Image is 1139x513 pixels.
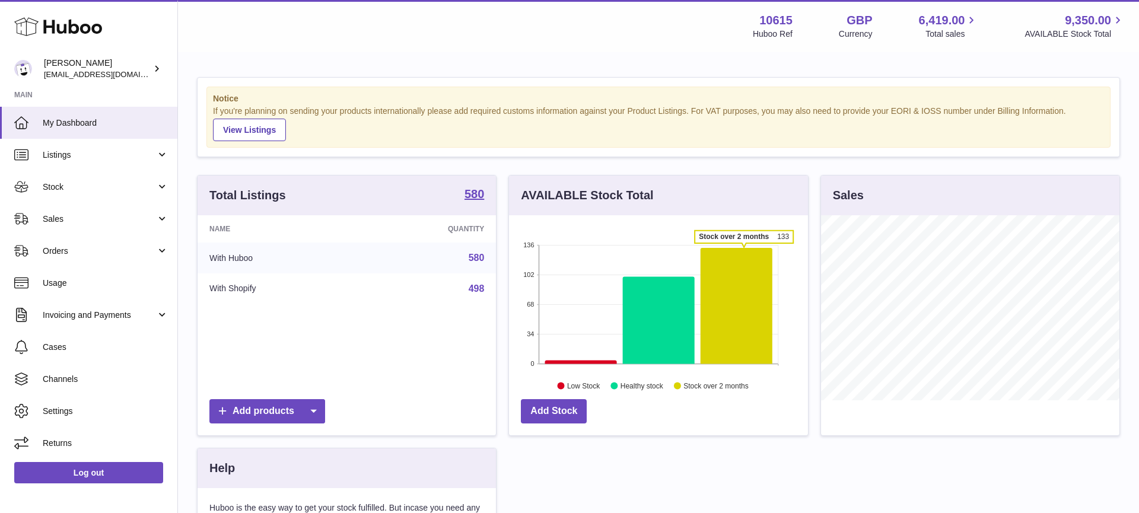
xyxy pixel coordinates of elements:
a: 9,350.00 AVAILABLE Stock Total [1025,12,1125,40]
span: AVAILABLE Stock Total [1025,28,1125,40]
td: With Shopify [198,273,358,304]
span: Listings [43,149,156,161]
th: Quantity [358,215,496,243]
div: Currency [839,28,873,40]
img: fulfillment@fable.com [14,60,32,78]
span: Sales [43,214,156,225]
tspan: Stock over 2 months [699,232,769,241]
text: 136 [523,241,534,248]
span: Orders [43,246,156,257]
div: [PERSON_NAME] [44,58,151,80]
span: Invoicing and Payments [43,310,156,321]
strong: Notice [213,93,1104,104]
strong: 10615 [759,12,793,28]
th: Name [198,215,358,243]
text: 102 [523,271,534,278]
a: 498 [469,283,485,294]
h3: Help [209,460,235,476]
div: If you're planning on sending your products internationally please add required customs informati... [213,106,1104,141]
text: Stock over 2 months [684,381,749,390]
span: Returns [43,438,168,449]
text: 0 [531,360,534,367]
strong: GBP [847,12,872,28]
tspan: 133 [778,232,790,241]
span: 6,419.00 [919,12,965,28]
span: 9,350.00 [1065,12,1111,28]
a: Log out [14,462,163,483]
span: Settings [43,406,168,417]
a: Add products [209,399,325,423]
h3: Total Listings [209,187,286,203]
h3: AVAILABLE Stock Total [521,187,653,203]
h3: Sales [833,187,864,203]
span: Total sales [925,28,978,40]
span: Stock [43,181,156,193]
a: 580 [469,253,485,263]
text: 68 [527,301,534,308]
span: My Dashboard [43,117,168,129]
span: Channels [43,374,168,385]
a: 580 [464,188,484,202]
a: Add Stock [521,399,587,423]
text: Healthy stock [621,381,664,390]
a: View Listings [213,119,286,141]
span: Cases [43,342,168,353]
strong: 580 [464,188,484,200]
text: 34 [527,330,534,337]
span: [EMAIL_ADDRESS][DOMAIN_NAME] [44,69,174,79]
span: Usage [43,278,168,289]
text: Low Stock [567,381,600,390]
td: With Huboo [198,243,358,273]
a: 6,419.00 Total sales [919,12,979,40]
div: Huboo Ref [753,28,793,40]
